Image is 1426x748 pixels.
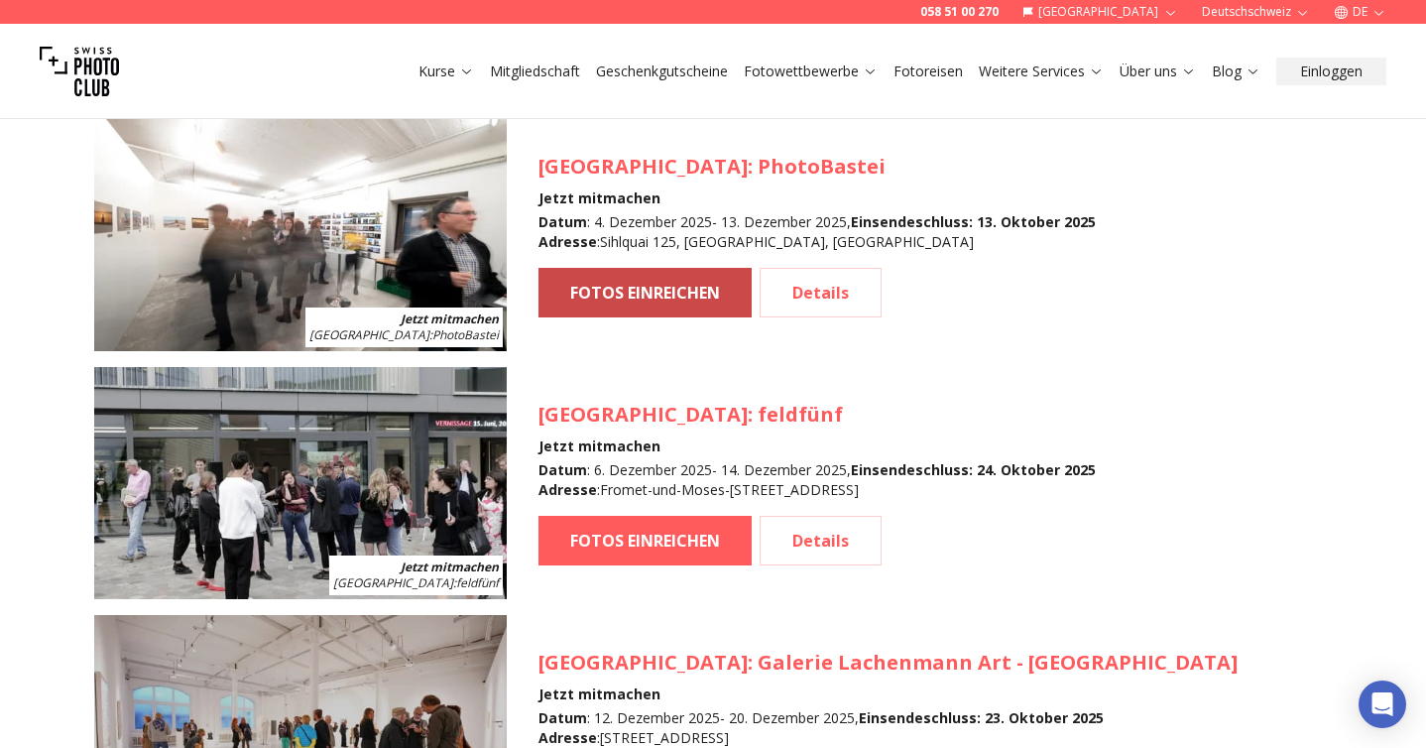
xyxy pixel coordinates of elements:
span: [GEOGRAPHIC_DATA] [538,401,748,428]
button: Fotowettbewerbe [736,58,886,85]
b: Datum [538,460,587,479]
b: Jetzt mitmachen [401,559,499,575]
h3: : PhotoBastei [538,153,1096,181]
button: Weitere Services [971,58,1112,85]
a: Geschenkgutscheine [596,62,728,81]
a: Details [760,516,882,565]
button: Kurse [411,58,482,85]
h3: : Galerie Lachenmann Art - [GEOGRAPHIC_DATA] [538,649,1238,677]
span: : PhotoBastei [309,326,499,343]
b: Datum [538,708,587,727]
button: Fotoreisen [886,58,971,85]
h3: : feldfünf [538,401,1096,429]
h4: Jetzt mitmachen [538,188,1096,208]
a: Blog [1212,62,1260,81]
a: Details [760,268,882,317]
button: Über uns [1112,58,1204,85]
button: Mitgliedschaft [482,58,588,85]
a: FOTOS EINREICHEN [538,268,752,317]
b: Einsendeschluss : 24. Oktober 2025 [851,460,1096,479]
h4: Jetzt mitmachen [538,436,1096,456]
b: Adresse [538,480,597,499]
div: Open Intercom Messenger [1359,681,1406,728]
span: [GEOGRAPHIC_DATA] [538,153,748,180]
img: SPC Photo Awards BERLIN Dezember 2025 [94,367,507,599]
span: : feldfünf [333,574,499,591]
a: Weitere Services [979,62,1104,81]
a: FOTOS EINREICHEN [538,516,752,565]
h4: Jetzt mitmachen [538,685,1238,704]
b: Einsendeschluss : 13. Oktober 2025 [851,212,1096,231]
b: Einsendeschluss : 23. Oktober 2025 [859,708,1104,727]
img: SPC Photo Awards Zürich: Dezember 2025 [94,119,507,351]
button: Blog [1204,58,1268,85]
span: [GEOGRAPHIC_DATA] [309,326,429,343]
a: Fotowettbewerbe [744,62,878,81]
b: Adresse [538,232,597,251]
div: : 12. Dezember 2025 - 20. Dezember 2025 , : [STREET_ADDRESS] [538,708,1238,748]
b: Jetzt mitmachen [401,311,499,327]
div: : 4. Dezember 2025 - 13. Dezember 2025 , : Sihlquai 125, [GEOGRAPHIC_DATA], [GEOGRAPHIC_DATA] [538,212,1096,252]
a: 058 51 00 270 [920,4,999,20]
a: Mitgliedschaft [490,62,580,81]
span: [GEOGRAPHIC_DATA] [538,649,748,676]
b: Adresse [538,728,597,747]
button: Geschenkgutscheine [588,58,736,85]
div: : 6. Dezember 2025 - 14. Dezember 2025 , : Fromet-und-Moses-[STREET_ADDRESS] [538,460,1096,500]
a: Fotoreisen [893,62,963,81]
span: [GEOGRAPHIC_DATA] [333,574,453,591]
button: Einloggen [1276,58,1386,85]
img: Swiss photo club [40,32,119,111]
b: Datum [538,212,587,231]
a: Kurse [418,62,474,81]
a: Über uns [1120,62,1196,81]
